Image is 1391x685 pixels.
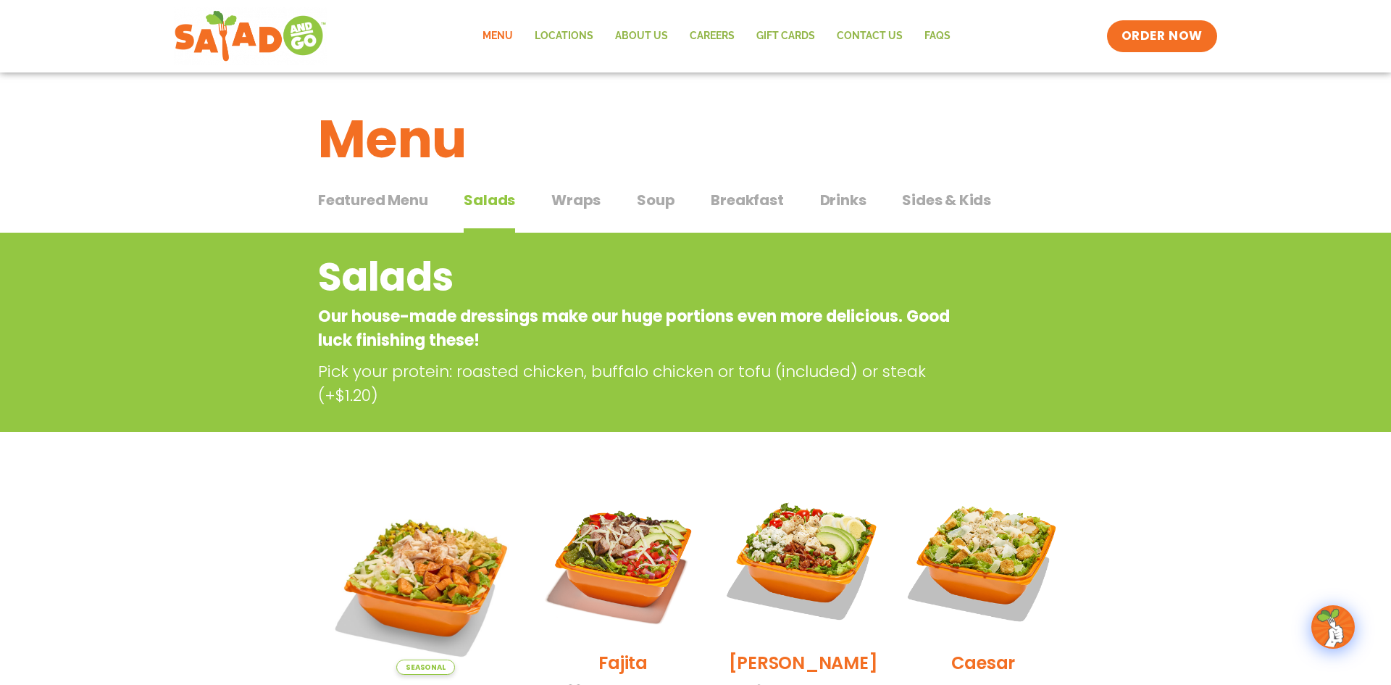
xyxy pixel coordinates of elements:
a: Contact Us [826,20,914,53]
span: Seasonal [396,660,455,675]
p: Pick your protein: roasted chicken, buffalo chicken or tofu (included) or steak (+$1.20) [318,360,963,407]
span: Sides & Kids [902,189,991,211]
span: Drinks [820,189,866,211]
nav: Menu [472,20,961,53]
h2: Fajita [598,650,648,676]
span: Soup [637,189,674,211]
span: Salads [464,189,515,211]
a: FAQs [914,20,961,53]
img: Product photo for Fajita Salad [544,481,702,639]
a: ORDER NOW [1107,20,1217,52]
a: Careers [679,20,745,53]
img: Product photo for Cobb Salad [724,481,882,639]
a: About Us [604,20,679,53]
h2: Salads [318,248,956,307]
div: Tabbed content [318,184,1073,233]
img: Product photo for Southwest Harvest Salad [329,481,522,675]
a: Locations [524,20,604,53]
span: ORDER NOW [1121,28,1203,45]
p: Our house-made dressings make our huge portions even more delicious. Good luck finishing these! [318,304,956,352]
span: Wraps [551,189,601,211]
img: new-SAG-logo-768×292 [174,7,327,65]
img: wpChatIcon [1313,607,1353,647]
a: GIFT CARDS [745,20,826,53]
span: Featured Menu [318,189,427,211]
h2: Caesar [951,650,1016,676]
h2: [PERSON_NAME] [729,650,878,676]
h1: Menu [318,100,1073,178]
a: Menu [472,20,524,53]
img: Product photo for Caesar Salad [904,481,1062,639]
span: Breakfast [711,189,783,211]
